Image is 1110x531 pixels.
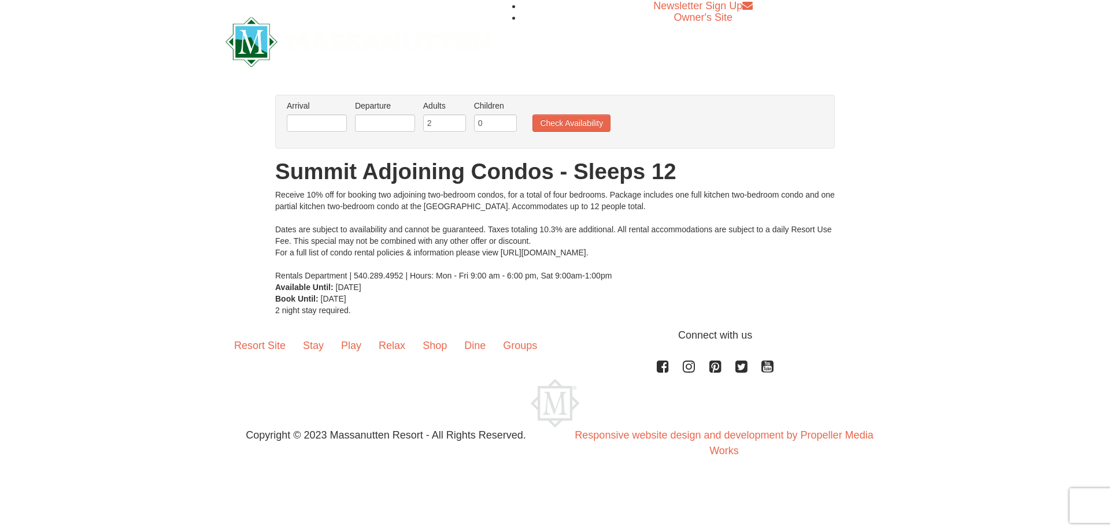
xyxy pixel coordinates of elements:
label: Adults [423,100,466,112]
span: [DATE] [336,283,361,292]
span: [DATE] [321,294,346,303]
p: Connect with us [225,328,885,343]
a: Massanutten Resort [225,27,490,54]
img: Massanutten Resort Logo [225,17,490,67]
span: 2 night stay required. [275,306,351,315]
label: Departure [355,100,415,112]
a: Resort Site [225,328,294,363]
label: Children [474,100,517,112]
p: Copyright © 2023 Massanutten Resort - All Rights Reserved. [217,428,555,443]
a: Owner's Site [674,12,732,23]
a: Stay [294,328,332,363]
h1: Summit Adjoining Condos - Sleeps 12 [275,160,835,183]
div: Receive 10% off for booking two adjoining two-bedroom condos, for a total of four bedrooms. Packa... [275,189,835,281]
strong: Book Until: [275,294,319,303]
strong: Available Until: [275,283,334,292]
a: Play [332,328,370,363]
label: Arrival [287,100,347,112]
a: Shop [414,328,456,363]
a: Responsive website design and development by Propeller Media Works [575,429,873,456]
a: Relax [370,328,414,363]
a: Dine [456,328,494,363]
a: Groups [494,328,546,363]
button: Check Availability [532,114,610,132]
img: Massanutten Resort Logo [531,379,579,428]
